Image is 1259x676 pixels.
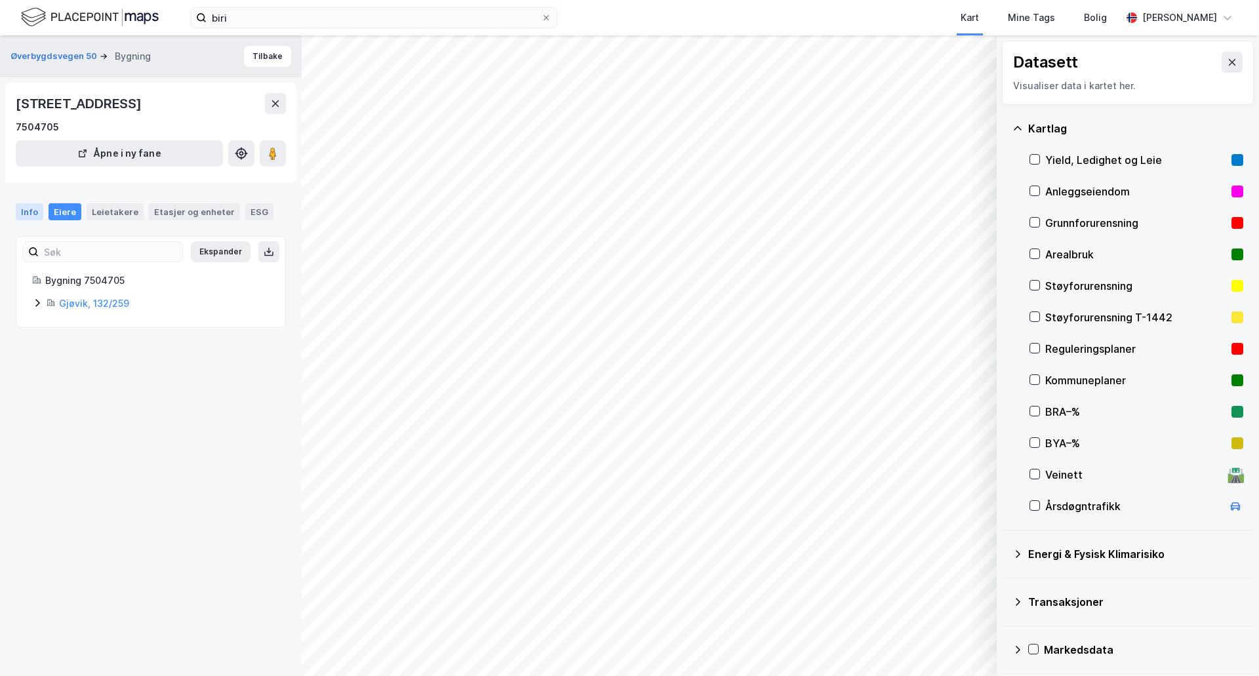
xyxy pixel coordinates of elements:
[49,203,81,220] div: Eiere
[245,203,273,220] div: ESG
[21,6,159,29] img: logo.f888ab2527a4732fd821a326f86c7f29.svg
[115,49,151,64] div: Bygning
[1227,466,1245,483] div: 🛣️
[1142,10,1217,26] div: [PERSON_NAME]
[1028,546,1243,562] div: Energi & Fysisk Klimarisiko
[45,273,270,288] div: Bygning 7504705
[1045,404,1226,420] div: BRA–%
[10,50,100,63] button: Øverbygdsvegen 50
[1045,184,1226,199] div: Anleggseiendom
[16,203,43,220] div: Info
[1193,613,1259,676] iframe: Chat Widget
[1084,10,1107,26] div: Bolig
[1045,467,1222,483] div: Veinett
[1045,247,1226,262] div: Arealbruk
[154,206,235,218] div: Etasjer og enheter
[1028,121,1243,136] div: Kartlag
[191,241,250,262] button: Ekspander
[1045,341,1226,357] div: Reguleringsplaner
[16,140,223,167] button: Åpne i ny fane
[16,119,59,135] div: 7504705
[1045,498,1222,514] div: Årsdøgntrafikk
[207,8,541,28] input: Søk på adresse, matrikkel, gårdeiere, leietakere eller personer
[961,10,979,26] div: Kart
[1008,10,1055,26] div: Mine Tags
[1028,594,1243,610] div: Transaksjoner
[1013,52,1078,73] div: Datasett
[1045,309,1226,325] div: Støyforurensning T-1442
[1045,215,1226,231] div: Grunnforurensning
[87,203,144,220] div: Leietakere
[1193,613,1259,676] div: Kontrollprogram for chat
[1013,78,1243,94] div: Visualiser data i kartet her.
[1045,152,1226,168] div: Yield, Ledighet og Leie
[244,46,291,67] button: Tilbake
[59,298,129,309] a: Gjøvik, 132/259
[1044,642,1243,658] div: Markedsdata
[1045,278,1226,294] div: Støyforurensning
[1045,372,1226,388] div: Kommuneplaner
[16,93,144,114] div: [STREET_ADDRESS]
[39,242,182,262] input: Søk
[1045,435,1226,451] div: BYA–%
